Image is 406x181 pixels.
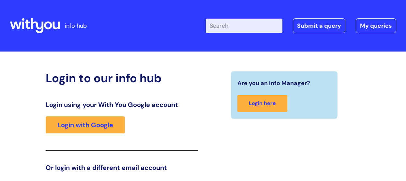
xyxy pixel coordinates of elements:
[65,21,87,31] p: info hub
[46,101,198,109] h3: Login using your With You Google account
[237,95,287,112] a: Login here
[356,18,396,33] a: My queries
[46,71,198,85] h2: Login to our info hub
[46,116,125,133] a: Login with Google
[237,78,310,88] span: Are you an Info Manager?
[206,19,282,33] input: Search
[293,18,345,33] a: Submit a query
[46,164,198,172] h3: Or login with a different email account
